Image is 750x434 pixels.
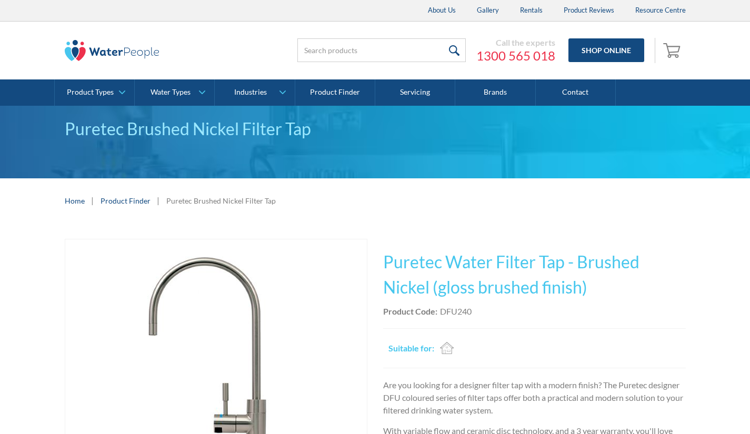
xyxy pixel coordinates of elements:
[383,306,437,316] strong: Product Code:
[536,79,616,106] a: Contact
[663,42,683,58] img: shopping cart
[383,249,686,300] h1: Puretec Water Filter Tap - Brushed Nickel (gloss brushed finish)
[476,48,555,64] a: 1300 565 018
[383,379,686,417] p: Are you looking for a designer filter tap with a modern finish? The Puretec designer DFU coloured...
[388,342,434,355] h2: Suitable for:
[67,88,114,97] div: Product Types
[661,38,686,63] a: Open empty cart
[166,195,276,206] div: Puretec Brushed Nickel Filter Tap
[65,195,85,206] a: Home
[295,79,375,106] a: Product Finder
[65,116,686,142] div: Puretec Brushed Nickel Filter Tap
[135,79,214,106] a: Water Types
[440,305,472,318] div: DFU240
[297,38,466,62] input: Search products
[215,79,294,106] a: Industries
[101,195,151,206] a: Product Finder
[234,88,267,97] div: Industries
[568,38,644,62] a: Shop Online
[455,79,535,106] a: Brands
[476,37,555,48] div: Call the experts
[375,79,455,106] a: Servicing
[65,40,159,61] img: The Water People
[90,194,95,207] div: |
[156,194,161,207] div: |
[151,88,191,97] div: Water Types
[55,79,134,106] a: Product Types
